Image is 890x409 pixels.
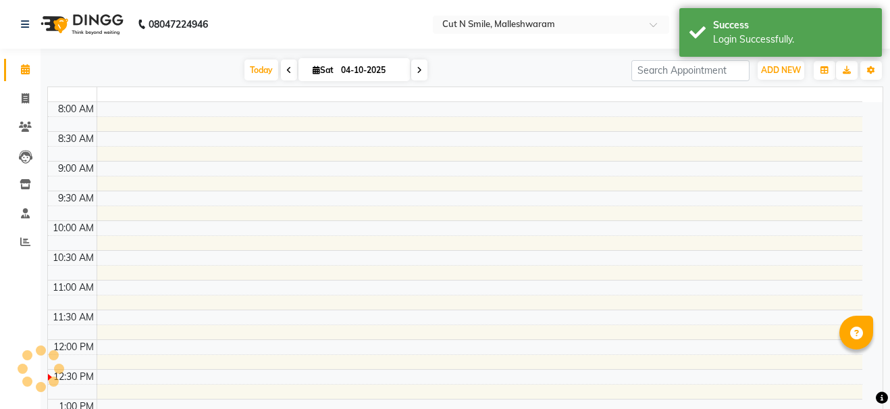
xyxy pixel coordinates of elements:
[244,59,278,80] span: Today
[50,281,97,295] div: 11:00 AM
[761,65,801,75] span: ADD NEW
[50,310,97,324] div: 11:30 AM
[55,132,97,146] div: 8:30 AM
[50,221,97,235] div: 10:00 AM
[713,18,872,32] div: Success
[631,60,750,81] input: Search Appointment
[51,370,97,384] div: 12:30 PM
[50,251,97,265] div: 10:30 AM
[337,60,404,80] input: 2025-10-04
[149,5,208,43] b: 08047224946
[55,191,97,206] div: 9:30 AM
[51,340,97,354] div: 12:00 PM
[55,162,97,176] div: 9:00 AM
[758,61,804,80] button: ADD NEW
[309,65,337,75] span: Sat
[34,5,127,43] img: logo
[713,32,872,47] div: Login Successfully.
[55,102,97,116] div: 8:00 AM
